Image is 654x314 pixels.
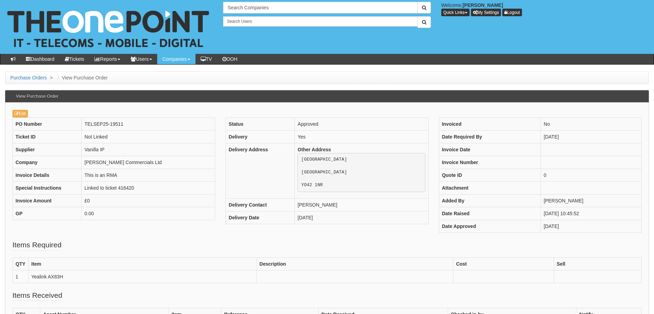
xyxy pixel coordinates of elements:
a: My Settings [471,9,501,16]
th: Company [13,156,82,169]
th: Delivery Date [226,211,295,224]
td: Yealink AX83H [28,270,256,283]
th: PO Number [13,117,82,130]
th: Added By [439,194,541,207]
a: OOH [217,54,243,64]
td: Yes [295,130,428,143]
th: Invoice Date [439,143,541,156]
span: > [48,75,54,80]
a: Dashboard [21,54,60,64]
th: Delivery Contact [226,199,295,211]
th: Quote ID [439,169,541,181]
td: [PERSON_NAME] [295,199,428,211]
th: Date Required By [439,130,541,143]
th: Invoice Amount [13,194,82,207]
td: £0 [82,194,215,207]
a: Edit [12,110,28,117]
th: Date Approved [439,220,541,232]
td: This is an RMA [82,169,215,181]
th: Invoice Number [439,156,541,169]
td: Vanilla IP [82,143,215,156]
a: Purchase Orders [10,75,47,80]
legend: Items Required [12,240,61,250]
td: Linked to ticket 416420 [82,181,215,194]
b: [PERSON_NAME] [463,2,503,8]
td: [DATE] [295,211,428,224]
a: Companies [157,54,195,64]
li: View Purchase Order [56,74,108,81]
td: Approved [295,117,428,130]
th: Ticket ID [13,130,82,143]
th: Cost [453,257,554,270]
th: Delivery Address [226,143,295,199]
b: Other Address [298,147,331,152]
button: Quick Links [441,9,470,16]
pre: [GEOGRAPHIC_DATA] [GEOGRAPHIC_DATA] YO42 1NR [298,153,425,192]
input: Search Users [223,16,417,27]
td: [DATE] [541,220,642,232]
th: Supplier [13,143,82,156]
th: Delivery [226,130,295,143]
th: Sell [554,257,641,270]
th: Invoiced [439,117,541,130]
th: QTY [13,257,29,270]
a: Users [125,54,157,64]
div: Welcome, [436,2,654,16]
td: 1 [13,270,29,283]
td: 0.00 [82,207,215,220]
a: TV [195,54,217,64]
th: GP [13,207,82,220]
th: Invoice Details [13,169,82,181]
th: Status [226,117,295,130]
td: TELSEP25-19511 [82,117,215,130]
a: Tickets [60,54,90,64]
td: No [541,117,642,130]
td: [DATE] 10:45:52 [541,207,642,220]
h3: View Purchase Order [12,91,62,102]
td: Not Linked [82,130,215,143]
th: Special Instructions [13,181,82,194]
td: [DATE] [541,130,642,143]
a: Reports [89,54,125,64]
td: 0 [541,169,642,181]
td: [PERSON_NAME] [541,194,642,207]
th: Date Raised [439,207,541,220]
td: [PERSON_NAME] Commercials Ltd [82,156,215,169]
th: Attachment [439,181,541,194]
a: Logout [502,9,522,16]
legend: Items Received [12,290,62,301]
th: Item [28,257,256,270]
input: Search Companies [223,2,417,13]
th: Description [256,257,453,270]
